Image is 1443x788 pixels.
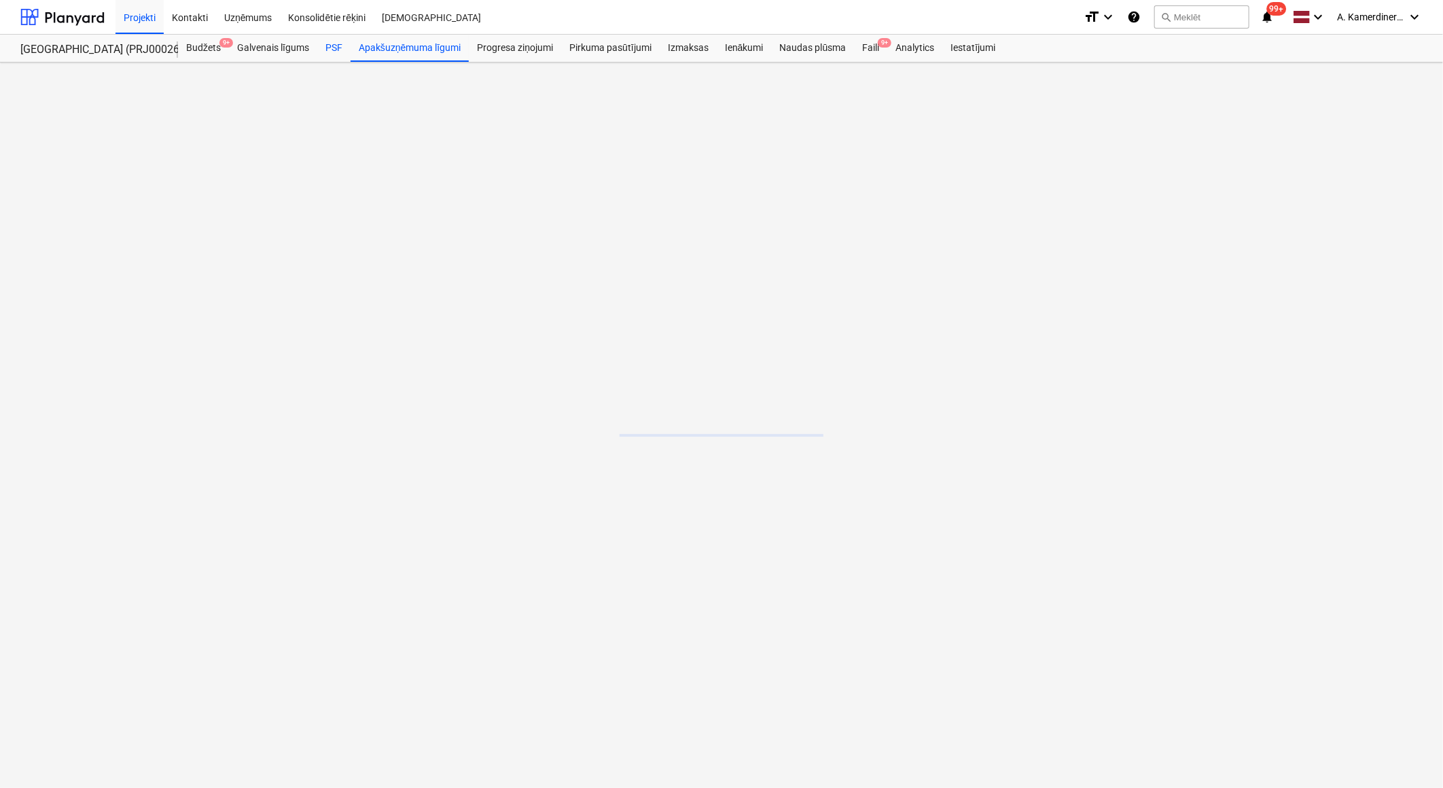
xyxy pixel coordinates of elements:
a: Izmaksas [660,35,717,62]
a: Budžets9+ [178,35,229,62]
div: [GEOGRAPHIC_DATA] (PRJ0002627, K-1 un K-2(2.kārta) 2601960 [20,43,162,57]
i: keyboard_arrow_down [1310,9,1326,25]
span: 9+ [219,38,233,48]
span: search [1160,12,1171,22]
span: 99+ [1267,2,1287,16]
a: PSF [317,35,351,62]
button: Meklēt [1154,5,1249,29]
i: Zināšanu pamats [1127,9,1141,25]
div: Budžets [178,35,229,62]
i: keyboard_arrow_down [1406,9,1423,25]
a: Galvenais līgums [229,35,317,62]
a: Analytics [887,35,942,62]
a: Faili9+ [854,35,887,62]
i: notifications [1260,9,1274,25]
i: keyboard_arrow_down [1100,9,1116,25]
a: Naudas plūsma [772,35,855,62]
a: Apakšuzņēmuma līgumi [351,35,469,62]
iframe: Chat Widget [1375,723,1443,788]
a: Ienākumi [717,35,772,62]
a: Progresa ziņojumi [469,35,561,62]
div: Faili [854,35,887,62]
a: Pirkuma pasūtījumi [561,35,660,62]
span: 9+ [878,38,891,48]
i: format_size [1084,9,1100,25]
span: A. Kamerdinerovs [1337,12,1405,22]
a: Iestatījumi [942,35,1003,62]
